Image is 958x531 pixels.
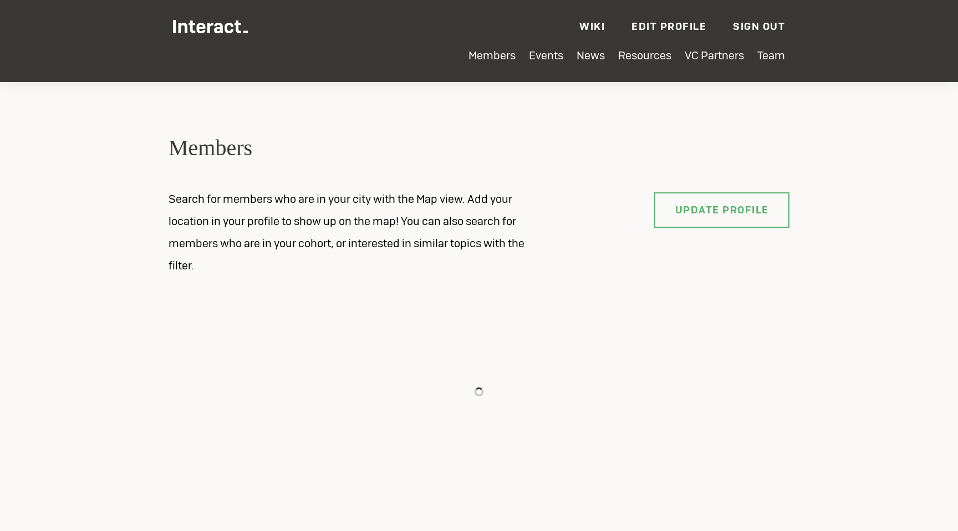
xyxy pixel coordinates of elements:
a: VC Partners [685,48,744,63]
a: Sign Out [733,20,785,33]
a: Wiki [579,20,605,33]
h2: Members [169,133,789,162]
a: Members [468,48,516,63]
a: Edit Profile [631,20,706,33]
p: Search for members who are in your city with the Map view. Add your location in your profile to s... [155,188,554,277]
a: Events [529,48,563,63]
a: News [577,48,605,63]
a: Team [757,48,785,63]
img: Interact Logo [173,20,248,33]
a: Resources [618,48,671,63]
a: Update Profile [654,192,789,228]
